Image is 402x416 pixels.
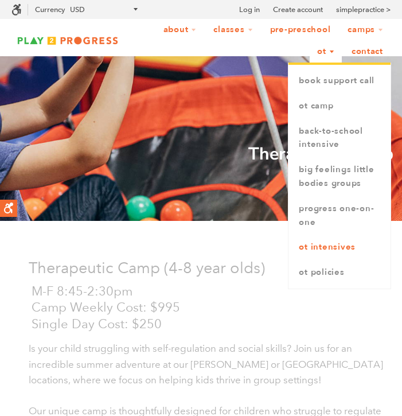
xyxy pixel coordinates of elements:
a: About [156,19,204,41]
span: Is your child struggling with self-regulation and social skills? Join us for an incredible summer... [29,343,383,386]
a: OT Policies [288,260,391,285]
a: OT Camp [288,94,391,119]
strong: Therapeutic Camp [248,142,393,166]
a: Classes [206,19,260,41]
p: Camp Weekly Cost: $995 [32,300,385,316]
label: Currency [35,5,65,14]
p: Therapeutic Camp (4 [29,255,385,280]
p: Single Day Cost: $250 [32,316,385,333]
a: Log in [239,4,260,15]
a: Big Feelings Little Bodies Groups [288,157,391,196]
a: OT Intensives [288,235,391,260]
img: Play2Progress logo [11,34,124,47]
p: M-F 8:45-2:30pm [32,283,385,300]
a: Progress One-on-One [288,196,391,235]
a: Camps [340,19,391,41]
a: Pre-Preschool [263,19,338,41]
a: simplepractice > [336,4,391,15]
span: -8 year olds) [178,258,265,277]
a: book support call [288,68,391,94]
a: OT [310,41,342,63]
a: Contact [344,41,391,63]
a: Create account [273,4,323,15]
a: Back-to-School Intensive [288,119,391,158]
